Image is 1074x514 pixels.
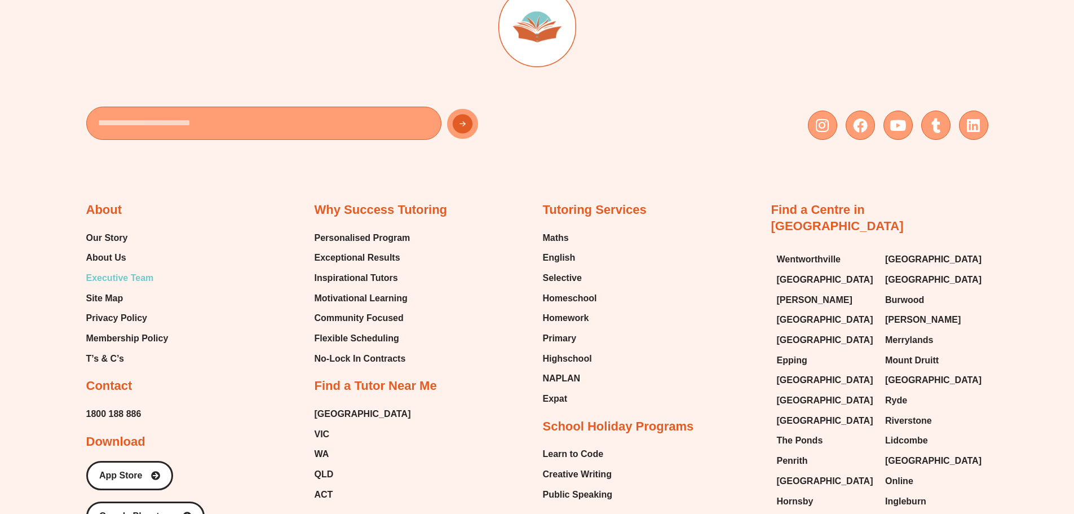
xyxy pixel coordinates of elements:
[777,453,874,469] a: Penrith
[543,419,694,435] h2: School Holiday Programs
[86,350,169,367] a: T’s & C’s
[543,249,576,266] span: English
[885,292,924,309] span: Burwood
[777,332,873,349] span: [GEOGRAPHIC_DATA]
[315,290,410,307] a: Motivational Learning
[315,310,404,327] span: Community Focused
[86,461,173,490] a: App Store
[86,230,128,247] span: Our Story
[543,370,581,387] span: NAPLAN
[543,486,613,503] a: Public Speaking
[86,230,169,247] a: Our Story
[315,249,410,266] a: Exceptional Results
[777,473,874,490] a: [GEOGRAPHIC_DATA]
[777,493,874,510] a: Hornsby
[86,310,169,327] a: Privacy Policy
[777,292,852,309] span: [PERSON_NAME]
[543,202,647,218] h2: Tutoring Services
[315,466,411,483] a: QLD
[543,390,568,407] span: Expat
[315,202,448,218] h2: Why Success Tutoring
[885,493,983,510] a: Ingleburn
[543,290,597,307] a: Homeschool
[885,292,983,309] a: Burwood
[315,270,398,287] span: Inspirational Tutors
[885,473,913,490] span: Online
[543,390,597,407] a: Expat
[885,352,983,369] a: Mount Druitt
[777,332,874,349] a: [GEOGRAPHIC_DATA]
[543,350,597,367] a: Highschool
[885,251,982,268] span: [GEOGRAPHIC_DATA]
[777,372,873,389] span: [GEOGRAPHIC_DATA]
[777,372,874,389] a: [GEOGRAPHIC_DATA]
[885,332,933,349] span: Merrylands
[777,392,874,409] a: [GEOGRAPHIC_DATA]
[86,406,142,423] a: 1800 188 886
[885,271,983,288] a: [GEOGRAPHIC_DATA]
[315,270,410,287] a: Inspirational Tutors
[315,486,411,503] a: ACT
[86,249,169,266] a: About Us
[315,249,400,266] span: Exceptional Results
[777,271,874,288] a: [GEOGRAPHIC_DATA]
[777,292,874,309] a: [PERSON_NAME]
[777,412,874,429] a: [GEOGRAPHIC_DATA]
[885,453,983,469] a: [GEOGRAPHIC_DATA]
[86,310,148,327] span: Privacy Policy
[777,271,873,288] span: [GEOGRAPHIC_DATA]
[885,432,983,449] a: Lidcombe
[86,378,132,394] h2: Contact
[885,332,983,349] a: Merrylands
[543,230,569,247] span: Maths
[315,330,410,347] a: Flexible Scheduling
[86,290,169,307] a: Site Map
[543,249,597,266] a: English
[885,432,928,449] span: Lidcombe
[86,330,169,347] a: Membership Policy
[543,270,582,287] span: Selective
[315,446,329,463] span: WA
[315,310,410,327] a: Community Focused
[777,412,873,429] span: [GEOGRAPHIC_DATA]
[777,473,873,490] span: [GEOGRAPHIC_DATA]
[543,330,597,347] a: Primary
[315,290,408,307] span: Motivational Learning
[777,493,814,510] span: Hornsby
[886,386,1074,514] iframe: Chat Widget
[315,466,334,483] span: QLD
[885,392,907,409] span: Ryde
[86,107,532,146] form: New Form
[543,310,597,327] a: Homework
[885,372,982,389] span: [GEOGRAPHIC_DATA]
[885,251,983,268] a: [GEOGRAPHIC_DATA]
[885,493,926,510] span: Ingleburn
[315,426,411,443] a: VIC
[543,466,612,483] span: Creative Writing
[771,203,904,233] a: Find a Centre in [GEOGRAPHIC_DATA]
[885,473,983,490] a: Online
[543,350,592,367] span: Highschool
[315,406,411,423] a: [GEOGRAPHIC_DATA]
[315,350,410,367] a: No-Lock In Contracts
[885,271,982,288] span: [GEOGRAPHIC_DATA]
[885,392,983,409] a: Ryde
[885,412,932,429] span: Riverstone
[777,311,874,328] a: [GEOGRAPHIC_DATA]
[885,311,961,328] span: [PERSON_NAME]
[777,352,874,369] a: Epping
[315,486,333,503] span: ACT
[315,350,406,367] span: No-Lock In Contracts
[777,392,873,409] span: [GEOGRAPHIC_DATA]
[86,249,126,266] span: About Us
[543,270,597,287] a: Selective
[86,202,122,218] h2: About
[315,230,410,247] a: Personalised Program
[86,350,124,367] span: T’s & C’s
